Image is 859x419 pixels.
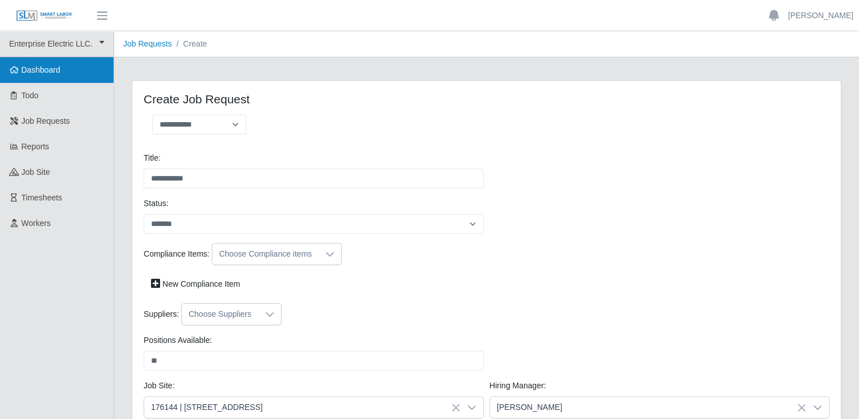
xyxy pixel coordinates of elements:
[144,397,460,418] span: 176144 | 1200 Broadway
[22,142,49,151] span: Reports
[212,244,319,265] div: Choose Compliance items
[490,397,806,418] span: Aaron
[22,65,61,74] span: Dashboard
[22,193,62,202] span: Timesheets
[22,219,51,228] span: Workers
[9,9,674,47] body: Rich Text Area. Press ALT-0 for help.
[9,9,674,22] body: Rich Text Area. Press ALT-0 for help.
[144,92,478,106] h4: Create Job Request
[144,198,169,209] label: Status:
[16,10,73,22] img: SLM Logo
[144,380,174,392] label: job site:
[144,334,212,346] label: Positions Available:
[123,39,172,48] a: Job Requests
[22,116,70,125] span: Job Requests
[144,274,248,294] a: New Compliance Item
[22,91,39,100] span: Todo
[144,308,179,320] label: Suppliers:
[22,167,51,177] span: job site
[144,152,161,164] label: Title:
[144,248,209,260] label: Compliance Items:
[182,304,258,325] div: Choose Suppliers
[489,380,546,392] label: Hiring Manager:
[788,10,853,22] a: [PERSON_NAME]
[172,38,207,50] li: Create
